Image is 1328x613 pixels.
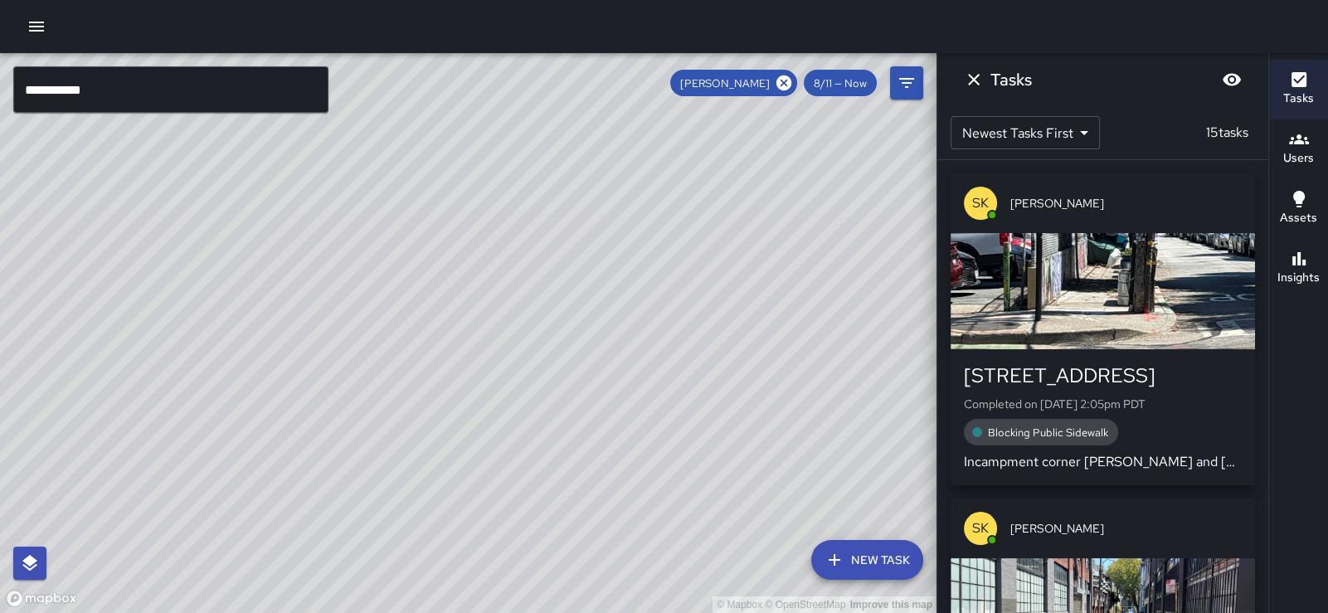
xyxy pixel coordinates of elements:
[972,193,989,213] p: SK
[1269,179,1328,239] button: Assets
[1010,195,1242,212] span: [PERSON_NAME]
[951,116,1100,149] div: Newest Tasks First
[1199,123,1255,143] p: 15 tasks
[1283,90,1314,108] h6: Tasks
[990,66,1032,93] h6: Tasks
[1283,149,1314,168] h6: Users
[1280,209,1317,227] h6: Assets
[670,70,797,96] div: [PERSON_NAME]
[972,518,989,538] p: SK
[1269,119,1328,179] button: Users
[811,540,923,580] button: New Task
[957,63,990,96] button: Dismiss
[1269,239,1328,299] button: Insights
[1269,60,1328,119] button: Tasks
[964,396,1242,412] p: Completed on [DATE] 2:05pm PDT
[978,426,1118,440] span: Blocking Public Sidewalk
[1010,520,1242,537] span: [PERSON_NAME]
[964,362,1242,389] div: [STREET_ADDRESS]
[1277,269,1320,287] h6: Insights
[964,452,1242,472] p: Incampment corner [PERSON_NAME] and [PERSON_NAME] adult [DEMOGRAPHIC_DATA] states needs a job and...
[951,173,1255,485] button: SK[PERSON_NAME][STREET_ADDRESS]Completed on [DATE] 2:05pm PDTBlocking Public SidewalkIncampment c...
[670,76,780,90] span: [PERSON_NAME]
[890,66,923,100] button: Filters
[804,76,877,90] span: 8/11 — Now
[1215,63,1248,96] button: Blur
